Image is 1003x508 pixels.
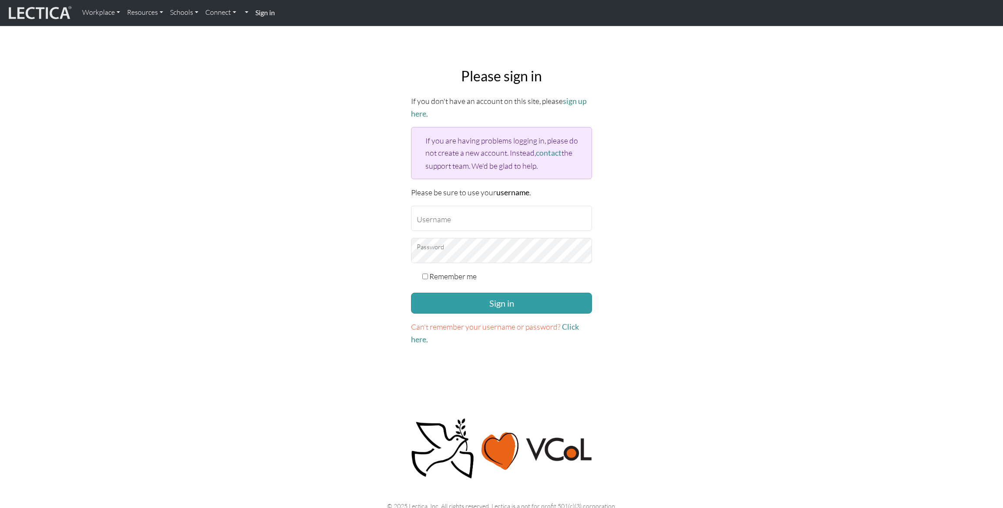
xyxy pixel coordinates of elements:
span: Can't remember your username or password? [411,322,561,331]
a: Resources [124,3,167,22]
input: Username [411,206,592,231]
img: lecticalive [7,5,72,21]
div: If you are having problems logging in, please do not create a new account. Instead, the support t... [411,127,592,179]
h2: Please sign in [411,68,592,84]
img: Peace, love, VCoL [408,417,595,480]
a: Connect [202,3,240,22]
p: Please be sure to use your . [411,186,592,199]
p: If you don't have an account on this site, please . [411,95,592,120]
strong: username [496,188,529,197]
p: . [411,321,592,346]
button: Sign in [411,293,592,314]
a: Schools [167,3,202,22]
a: Sign in [252,3,278,22]
strong: Sign in [255,8,275,17]
label: Remember me [429,270,477,282]
a: Workplace [79,3,124,22]
a: contact [536,148,562,157]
